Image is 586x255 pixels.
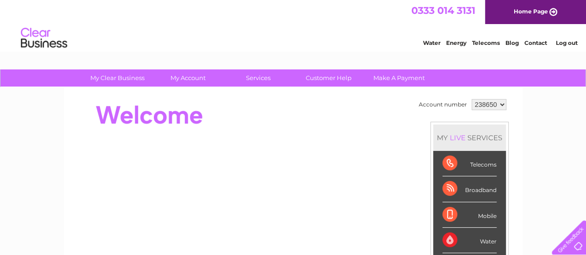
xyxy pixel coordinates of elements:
[411,5,475,16] a: 0333 014 3131
[75,5,512,45] div: Clear Business is a trading name of Verastar Limited (registered in [GEOGRAPHIC_DATA] No. 3667643...
[150,69,226,87] a: My Account
[442,202,497,228] div: Mobile
[423,39,441,46] a: Water
[472,39,500,46] a: Telecoms
[442,228,497,253] div: Water
[361,69,437,87] a: Make A Payment
[220,69,296,87] a: Services
[433,124,506,151] div: MY SERVICES
[555,39,577,46] a: Log out
[442,176,497,202] div: Broadband
[446,39,466,46] a: Energy
[416,97,469,112] td: Account number
[79,69,156,87] a: My Clear Business
[448,133,467,142] div: LIVE
[20,24,68,52] img: logo.png
[524,39,547,46] a: Contact
[442,151,497,176] div: Telecoms
[290,69,367,87] a: Customer Help
[505,39,519,46] a: Blog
